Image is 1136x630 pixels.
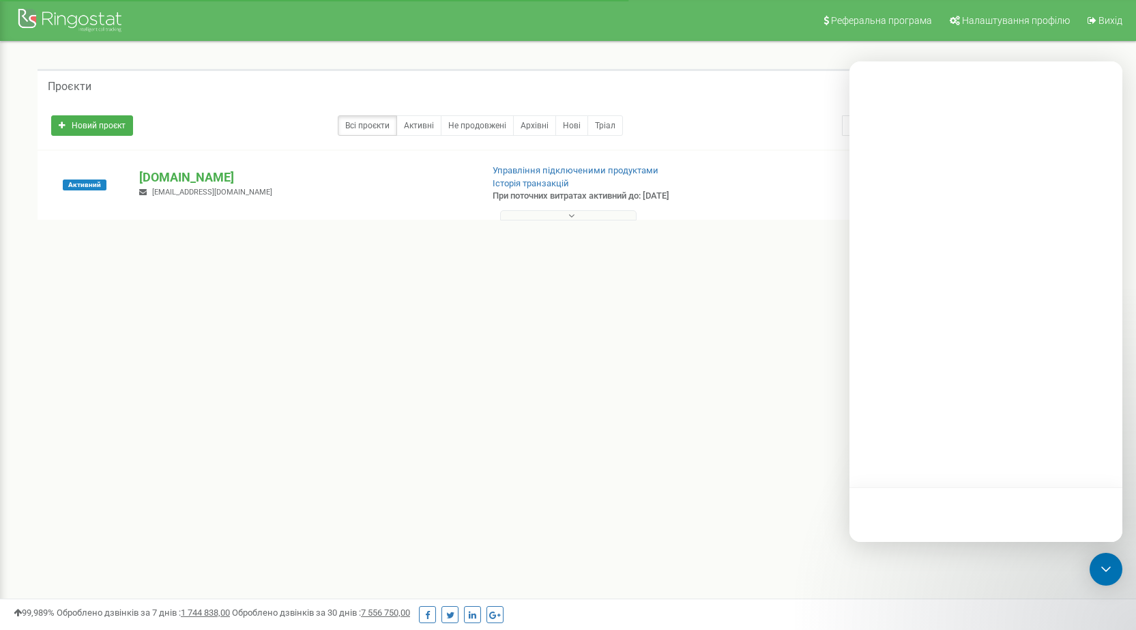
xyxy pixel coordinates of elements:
[48,81,91,93] h5: Проєкти
[962,15,1070,26] span: Налаштування профілю
[63,180,106,190] span: Активний
[555,115,588,136] a: Нові
[842,115,1023,136] input: Пошук
[396,115,441,136] a: Активні
[587,115,623,136] a: Тріал
[57,607,230,618] span: Оброблено дзвінків за 7 днів :
[181,607,230,618] u: 1 744 838,00
[513,115,556,136] a: Архівні
[1098,15,1122,26] span: Вихід
[493,165,658,175] a: Управління підключеними продуктами
[1090,553,1122,586] div: Open Intercom Messenger
[152,188,272,197] span: [EMAIL_ADDRESS][DOMAIN_NAME]
[51,115,133,136] a: Новий проєкт
[493,178,569,188] a: Історія транзакцій
[14,607,55,618] span: 99,989%
[338,115,397,136] a: Всі проєкти
[139,169,470,186] p: [DOMAIN_NAME]
[831,15,932,26] span: Реферальна програма
[232,607,410,618] span: Оброблено дзвінків за 30 днів :
[493,190,736,203] p: При поточних витратах активний до: [DATE]
[361,607,410,618] u: 7 556 750,00
[441,115,514,136] a: Не продовжені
